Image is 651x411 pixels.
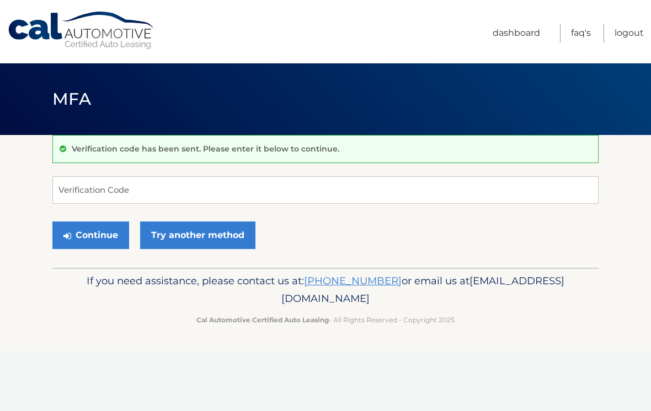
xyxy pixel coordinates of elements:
a: [PHONE_NUMBER] [304,274,402,287]
a: Logout [615,24,644,43]
p: Verification code has been sent. Please enter it below to continue. [72,144,339,154]
input: Verification Code [52,176,599,204]
p: If you need assistance, please contact us at: or email us at [60,272,591,307]
a: Try another method [140,221,255,249]
span: [EMAIL_ADDRESS][DOMAIN_NAME] [281,274,564,305]
strong: Cal Automotive Certified Auto Leasing [196,316,329,324]
a: FAQ's [571,24,591,43]
p: - All Rights Reserved - Copyright 2025 [60,314,591,326]
span: MFA [52,89,91,109]
a: Dashboard [493,24,540,43]
a: Cal Automotive [7,11,156,50]
button: Continue [52,221,129,249]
